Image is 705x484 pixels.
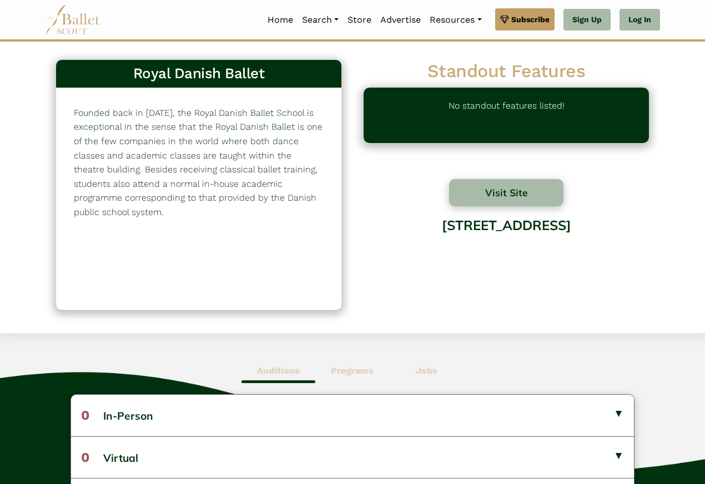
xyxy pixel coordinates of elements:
[495,8,555,30] a: Subscribe
[71,436,634,478] button: 0Virtual
[298,8,343,32] a: Search
[563,9,611,31] a: Sign Up
[81,407,89,423] span: 0
[364,209,649,298] div: [STREET_ADDRESS]
[416,365,437,376] b: Jobs
[331,365,374,376] b: Programs
[449,99,565,132] p: No standout features listed!
[71,395,634,436] button: 0In-Person
[65,64,333,83] h3: Royal Danish Ballet
[376,8,425,32] a: Advertise
[500,13,509,26] img: gem.svg
[364,60,649,83] h2: Standout Features
[343,8,376,32] a: Store
[257,365,300,376] b: Auditions
[449,179,563,206] button: Visit Site
[74,106,324,220] p: Founded back in [DATE], the Royal Danish Ballet School is exceptional in the sense that the Royal...
[511,13,550,26] span: Subscribe
[263,8,298,32] a: Home
[425,8,486,32] a: Resources
[81,450,89,465] span: 0
[620,9,660,31] a: Log In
